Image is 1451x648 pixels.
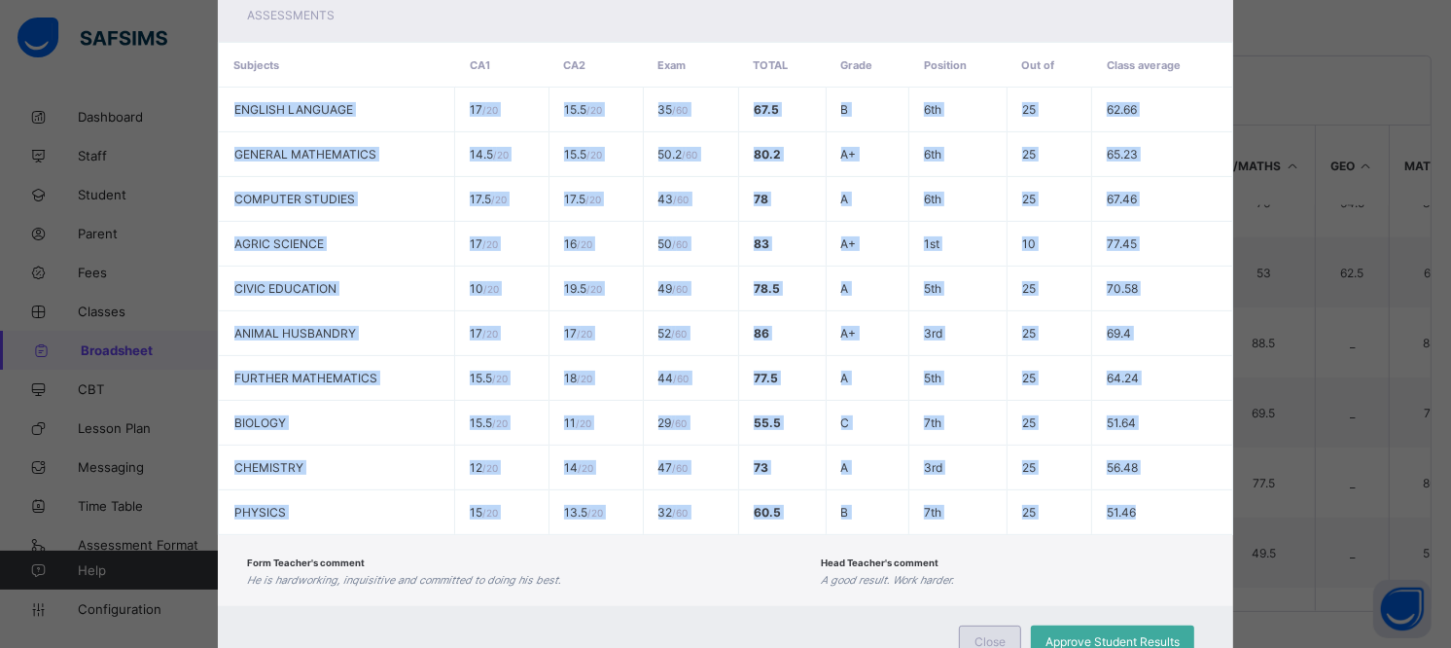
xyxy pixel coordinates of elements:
span: 15 [470,505,498,520]
span: GENERAL MATHEMATICS [234,147,376,162]
span: / 60 [673,462,689,474]
span: / 60 [672,417,688,429]
span: A [841,281,849,296]
span: 17 [564,326,592,341]
span: Assessments [247,8,335,22]
span: / 60 [673,283,689,295]
span: Subjects [233,58,279,72]
span: Total [753,58,788,72]
span: ENGLISH LANGUAGE [234,102,353,117]
span: 65.23 [1107,147,1138,162]
span: / 20 [482,462,498,474]
span: CIVIC EDUCATION [234,281,336,296]
span: COMPUTER STUDIES [234,192,355,206]
span: 70.58 [1107,281,1138,296]
span: 17 [470,236,498,251]
span: 14 [564,460,593,475]
span: 51.64 [1107,415,1136,430]
span: 6th [924,102,941,117]
span: 86 [754,326,769,341]
span: CA2 [563,58,585,72]
span: / 20 [493,149,509,161]
span: 17.5 [470,192,507,206]
span: 83 [754,236,769,251]
span: 25 [1022,415,1036,430]
span: 16 [564,236,592,251]
span: 19.5 [564,281,602,296]
span: 32 [658,505,689,520]
span: 25 [1022,326,1036,341]
span: / 20 [586,104,602,116]
span: / 60 [673,238,689,250]
span: / 60 [672,328,688,340]
span: / 60 [673,104,689,116]
span: 51.46 [1107,505,1136,520]
span: 12 [470,460,498,475]
span: ANIMAL HUSBANDRY [234,326,356,341]
span: / 20 [492,417,508,429]
span: 73 [754,460,768,475]
span: Position [924,58,967,72]
span: 10 [1022,236,1036,251]
span: 78.5 [754,281,780,296]
span: 17 [470,326,498,341]
span: / 20 [482,238,498,250]
span: / 20 [587,507,603,519]
span: 25 [1022,371,1036,385]
span: 5th [924,371,941,385]
span: 78 [754,192,768,206]
span: 69.4 [1107,326,1131,341]
span: PHYSICS [234,505,286,520]
span: AGRIC SCIENCE [234,236,324,251]
span: 64.24 [1107,371,1139,385]
span: 50 [658,236,689,251]
span: 25 [1022,505,1036,520]
span: / 20 [586,149,602,161]
span: 15.5 [564,102,602,117]
span: B [841,102,849,117]
span: 7th [924,505,941,520]
span: 80.2 [754,147,781,162]
span: A+ [841,147,857,162]
span: / 60 [673,507,689,519]
i: He is hardworking, inquisitive and committed to doing his best. [247,574,561,587]
span: 67.5 [754,102,779,117]
span: 77.45 [1107,236,1137,251]
span: / 20 [577,328,592,340]
span: C [841,415,850,430]
span: 55.5 [754,415,781,430]
span: / 20 [482,507,498,519]
span: / 20 [586,283,602,295]
span: 15.5 [564,147,602,162]
span: / 20 [585,194,601,205]
span: 52 [658,326,688,341]
span: Out of [1022,58,1055,72]
i: A good result. Work harder. [821,574,954,587]
span: BIOLOGY [234,415,286,430]
span: 44 [658,371,690,385]
span: CA1 [470,58,490,72]
span: 25 [1022,102,1036,117]
span: 3rd [924,460,942,475]
span: 13.5 [564,505,603,520]
span: / 20 [576,417,591,429]
span: 25 [1022,281,1036,296]
span: / 20 [578,462,593,474]
span: 10 [470,281,499,296]
span: 17 [470,102,498,117]
span: / 60 [674,194,690,205]
span: 3rd [924,326,942,341]
span: 60.5 [754,505,781,520]
span: 62.66 [1107,102,1137,117]
span: Class average [1107,58,1181,72]
span: 49 [658,281,689,296]
span: 47 [658,460,689,475]
span: 17.5 [564,192,601,206]
span: 6th [924,147,941,162]
span: 77.5 [754,371,778,385]
span: 67.46 [1107,192,1137,206]
span: 15.5 [470,415,508,430]
span: / 20 [482,328,498,340]
span: A+ [841,326,857,341]
span: CHEMISTRY [234,460,303,475]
